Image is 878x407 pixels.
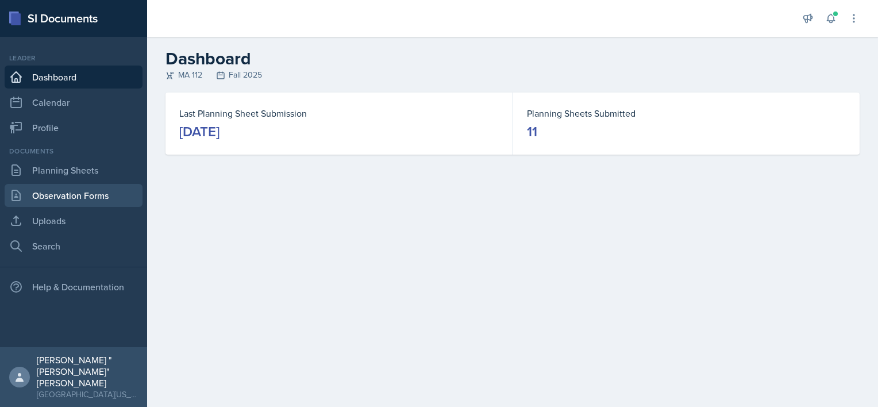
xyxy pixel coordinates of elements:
[5,66,143,89] a: Dashboard
[527,122,537,141] div: 11
[165,69,860,81] div: MA 112 Fall 2025
[527,106,846,120] dt: Planning Sheets Submitted
[179,122,219,141] div: [DATE]
[5,275,143,298] div: Help & Documentation
[5,116,143,139] a: Profile
[5,91,143,114] a: Calendar
[165,48,860,69] h2: Dashboard
[5,146,143,156] div: Documents
[5,159,143,182] a: Planning Sheets
[5,235,143,258] a: Search
[37,354,138,389] div: [PERSON_NAME] "[PERSON_NAME]" [PERSON_NAME]
[5,53,143,63] div: Leader
[5,184,143,207] a: Observation Forms
[37,389,138,400] div: [GEOGRAPHIC_DATA][US_STATE] in [GEOGRAPHIC_DATA]
[5,209,143,232] a: Uploads
[179,106,499,120] dt: Last Planning Sheet Submission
